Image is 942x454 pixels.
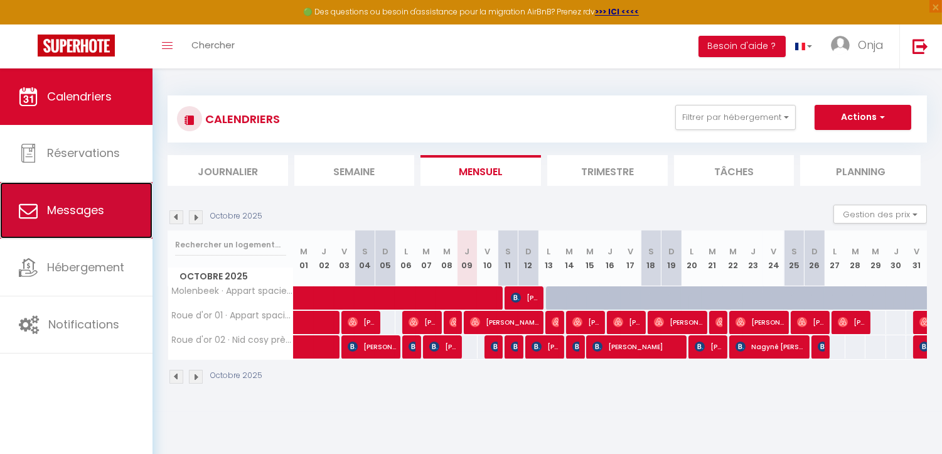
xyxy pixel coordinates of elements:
a: Chercher [182,24,244,68]
abbr: D [382,246,388,257]
th: 25 [784,230,805,286]
span: Réservations [47,145,120,161]
abbr: M [709,246,716,257]
span: Notifications [48,316,119,332]
span: Calendriers [47,89,112,104]
abbr: M [300,246,308,257]
span: [PERSON_NAME] [654,310,702,334]
th: 19 [661,230,682,286]
th: 06 [395,230,416,286]
span: [PERSON_NAME] [429,335,457,359]
h3: CALENDRIERS [202,105,280,133]
span: [PERSON_NAME] [797,310,825,334]
li: Trimestre [547,155,668,186]
span: [PERSON_NAME] [449,310,456,334]
abbr: V [771,246,776,257]
th: 09 [457,230,478,286]
abbr: J [894,246,899,257]
span: [PERSON_NAME] [409,310,436,334]
span: Roue d'or 02 · Nid cosy près de [GEOGRAPHIC_DATA] [170,335,296,345]
span: [PERSON_NAME] [695,335,722,359]
span: Messages [47,202,104,218]
abbr: S [648,246,654,257]
th: 29 [865,230,886,286]
th: 20 [682,230,702,286]
th: 18 [641,230,661,286]
th: 16 [600,230,621,286]
a: >>> ICI <<<< [595,6,639,17]
abbr: S [505,246,511,257]
span: [PERSON_NAME] Di [PERSON_NAME] [715,310,722,334]
p: Octobre 2025 [210,210,262,222]
button: Gestion des prix [833,205,927,224]
th: 12 [518,230,539,286]
abbr: M [872,246,880,257]
th: 27 [825,230,845,286]
abbr: L [547,246,551,257]
th: 22 [722,230,743,286]
abbr: M [443,246,451,257]
abbr: D [811,246,818,257]
th: 23 [743,230,764,286]
abbr: J [464,246,469,257]
th: 24 [763,230,784,286]
abbr: D [668,246,675,257]
th: 03 [335,230,355,286]
abbr: J [607,246,613,257]
span: [PERSON_NAME] [PERSON_NAME] [572,335,579,359]
th: 05 [375,230,396,286]
abbr: V [914,246,919,257]
abbr: V [484,246,490,257]
span: [PERSON_NAME] [348,310,375,334]
span: [PERSON_NAME] [511,286,538,310]
span: [PERSON_NAME] [491,335,498,359]
span: [PERSON_NAME] [736,310,784,334]
abbr: M [422,246,430,257]
li: Mensuel [420,155,541,186]
abbr: D [525,246,532,257]
abbr: L [833,246,837,257]
span: Molenbeek · Appart spacieux Tout confort - 5 Pers [170,286,296,296]
li: Journalier [168,155,288,186]
abbr: S [362,246,368,257]
abbr: J [321,246,326,257]
span: [PERSON_NAME] [348,335,396,359]
abbr: J [751,246,756,257]
li: Planning [800,155,921,186]
span: Onja [858,37,884,53]
span: [PERSON_NAME] [532,335,559,359]
button: Actions [815,105,911,130]
abbr: S [791,246,797,257]
span: [PERSON_NAME] [470,310,539,334]
span: [PERSON_NAME] [592,335,682,359]
button: Filtrer par hébergement [675,105,796,130]
abbr: M [586,246,594,257]
li: Semaine [294,155,415,186]
abbr: L [690,246,693,257]
th: 02 [314,230,335,286]
th: 11 [498,230,518,286]
th: 08 [436,230,457,286]
img: logout [913,38,928,54]
abbr: V [341,246,347,257]
th: 30 [886,230,907,286]
span: Roue d'or 01 · Appart spacieux Centre [GEOGRAPHIC_DATA] - 4 Pers [170,311,296,320]
span: Chercher [191,38,235,51]
th: 15 [579,230,600,286]
abbr: M [852,246,859,257]
li: Tâches [674,155,795,186]
img: ... [831,36,850,55]
th: 31 [906,230,927,286]
span: [PERSON_NAME] [409,335,415,359]
th: 21 [702,230,723,286]
p: Octobre 2025 [210,370,262,382]
abbr: M [565,246,573,257]
th: 26 [805,230,825,286]
abbr: L [404,246,408,257]
th: 07 [416,230,437,286]
span: [PERSON_NAME] [552,310,559,334]
abbr: M [729,246,737,257]
th: 10 [478,230,498,286]
span: [PERSON_NAME] [572,310,600,334]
